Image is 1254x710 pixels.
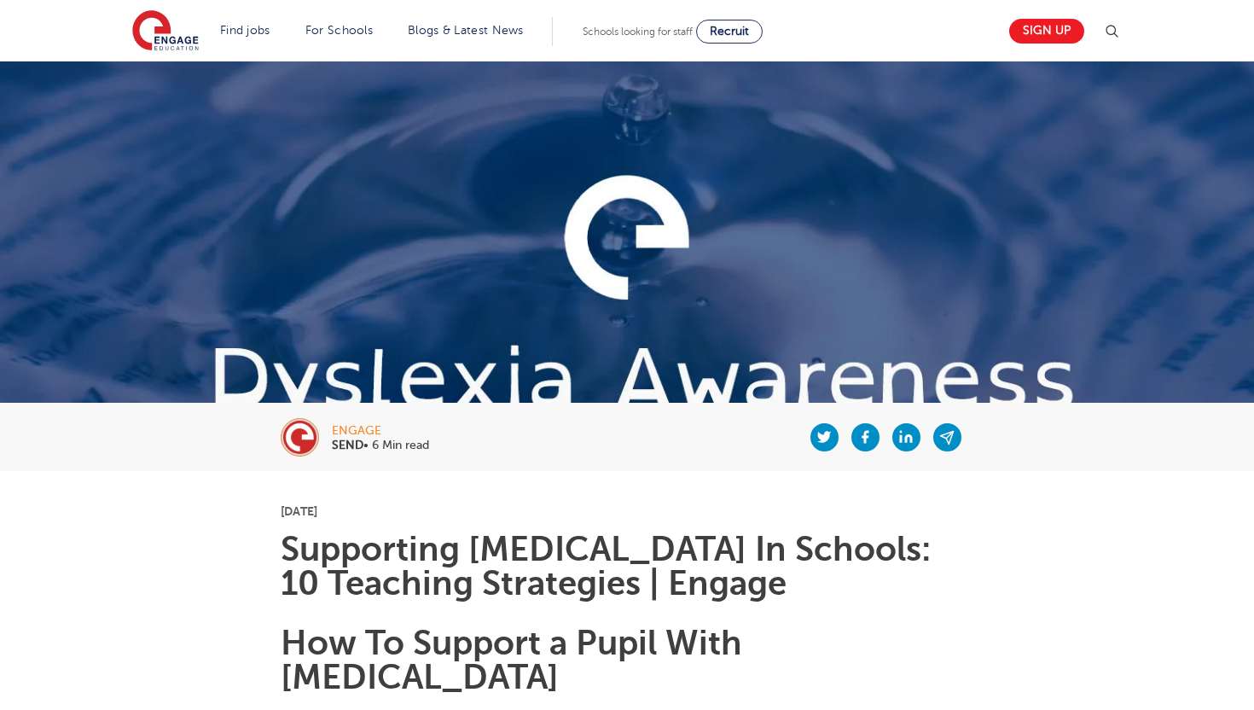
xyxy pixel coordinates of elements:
a: Recruit [696,20,763,44]
span: Schools looking for staff [583,26,693,38]
p: • 6 Min read [332,439,429,451]
a: For Schools [305,24,373,37]
b: How To Support a Pupil With [MEDICAL_DATA] [281,624,742,696]
b: SEND [332,439,363,451]
a: Sign up [1009,19,1084,44]
a: Blogs & Latest News [408,24,524,37]
div: engage [332,425,429,437]
img: Engage Education [132,10,199,53]
span: Recruit [710,25,749,38]
p: [DATE] [281,505,974,517]
a: Find jobs [220,24,270,37]
h1: Supporting [MEDICAL_DATA] In Schools: 10 Teaching Strategies | Engage [281,532,974,601]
